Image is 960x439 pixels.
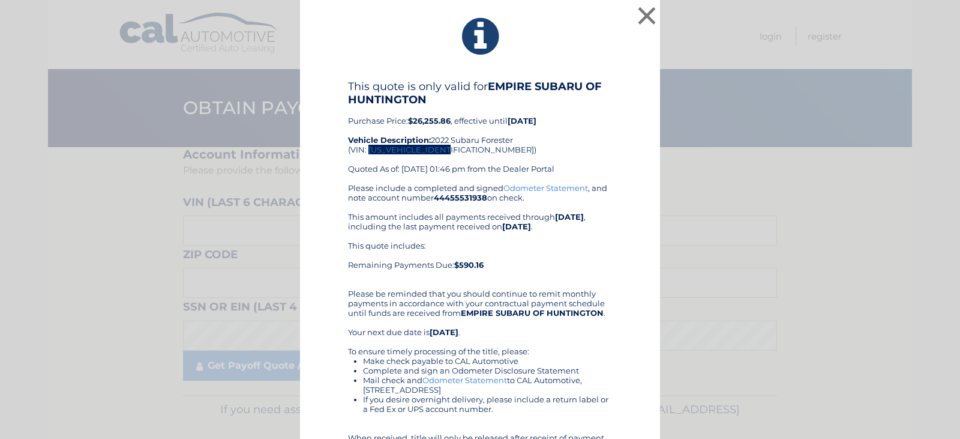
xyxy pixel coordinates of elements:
[363,366,612,375] li: Complete and sign an Odometer Disclosure Statement
[348,241,612,279] div: This quote includes: Remaining Payments Due:
[348,80,612,183] div: Purchase Price: , effective until 2022 Subaru Forester (VIN: [US_VEHICLE_IDENTIFICATION_NUMBER]) ...
[502,222,531,231] b: [DATE]
[555,212,584,222] b: [DATE]
[408,116,451,126] b: $26,255.86
[454,260,484,270] b: $590.16
[348,135,431,145] strong: Vehicle Description:
[503,183,588,193] a: Odometer Statement
[363,356,612,366] li: Make check payable to CAL Automotive
[508,116,536,126] b: [DATE]
[461,308,604,318] b: EMPIRE SUBARU OF HUNTINGTON
[430,327,458,337] b: [DATE]
[363,395,612,414] li: If you desire overnight delivery, please include a return label or a Fed Ex or UPS account number.
[422,375,507,385] a: Odometer Statement
[348,80,612,106] h4: This quote is only valid for
[363,375,612,395] li: Mail check and to CAL Automotive, [STREET_ADDRESS]
[635,4,659,28] button: ×
[348,80,602,106] b: EMPIRE SUBARU OF HUNTINGTON
[434,193,487,202] b: 44455531938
